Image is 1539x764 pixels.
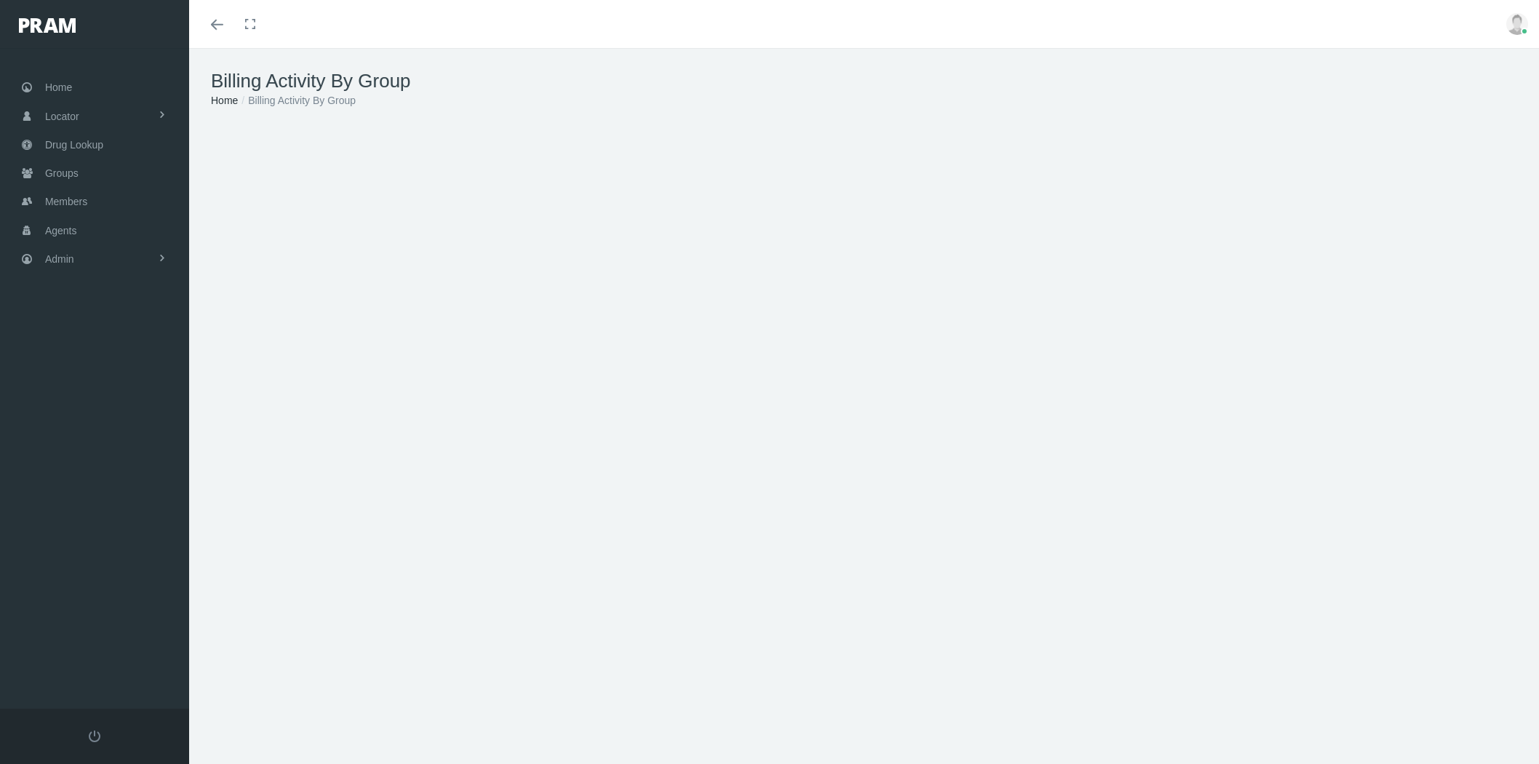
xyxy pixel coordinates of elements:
span: Members [45,188,87,215]
span: Home [45,73,72,101]
span: Drug Lookup [45,131,103,159]
img: PRAM_20_x_78.png [19,18,76,33]
li: Billing Activity By Group [238,92,356,108]
span: Locator [45,103,79,130]
span: Admin [45,245,74,273]
a: Home [211,95,238,106]
img: user-placeholder.jpg [1506,13,1528,35]
h1: Billing Activity By Group [211,70,1517,92]
span: Agents [45,217,77,244]
span: Groups [45,159,79,187]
